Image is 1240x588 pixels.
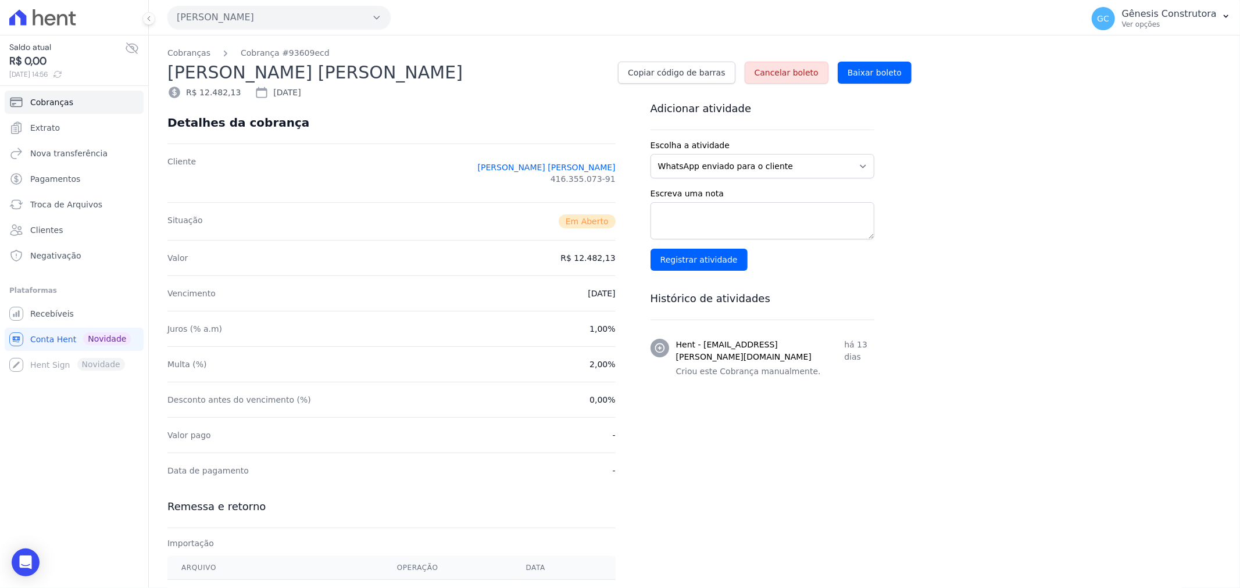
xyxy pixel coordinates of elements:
[167,252,188,264] dt: Valor
[30,173,80,185] span: Pagamentos
[167,465,249,476] dt: Data de pagamento
[30,224,63,236] span: Clientes
[9,53,125,69] span: R$ 0,00
[5,91,144,114] a: Cobranças
[589,323,615,335] dd: 1,00%
[560,252,615,264] dd: R$ 12.482,13
[167,500,616,514] h3: Remessa e retorno
[9,41,125,53] span: Saldo atual
[5,302,144,325] a: Recebíveis
[167,59,609,85] h2: [PERSON_NAME] [PERSON_NAME]
[755,67,819,78] span: Cancelar boleto
[30,199,102,210] span: Troca de Arquivos
[167,214,203,228] dt: Situação
[167,394,311,406] dt: Desconto antes do vencimento (%)
[30,250,81,261] span: Negativação
[167,556,383,580] th: Arquivo
[167,537,616,549] div: Importação
[30,122,60,134] span: Extrato
[512,556,616,580] th: Data
[5,244,144,267] a: Negativação
[9,91,139,377] nav: Sidebar
[651,188,874,200] label: Escreva uma nota
[12,548,40,576] div: Open Intercom Messenger
[651,102,874,116] h3: Adicionar atividade
[676,339,845,363] h3: Hent - [EMAIL_ADDRESS][PERSON_NAME][DOMAIN_NAME]
[5,142,144,165] a: Nova transferência
[9,69,125,80] span: [DATE] 14:56
[9,284,139,297] div: Plataformas
[167,6,391,29] button: [PERSON_NAME]
[1122,20,1217,29] p: Ver opções
[30,148,108,159] span: Nova transferência
[5,328,144,351] a: Conta Hent Novidade
[5,193,144,216] a: Troca de Arquivos
[30,308,74,320] span: Recebíveis
[589,358,615,370] dd: 2,00%
[167,323,222,335] dt: Juros (% a.m)
[588,288,615,299] dd: [DATE]
[167,288,216,299] dt: Vencimento
[478,162,616,173] a: [PERSON_NAME] [PERSON_NAME]
[848,67,902,78] span: Baixar boleto
[651,292,874,306] h3: Histórico de atividades
[844,339,874,363] p: há 13 dias
[241,47,330,59] a: Cobrança #93609ecd
[167,47,1221,59] nav: Breadcrumb
[5,218,144,242] a: Clientes
[167,85,241,99] div: R$ 12.482,13
[167,358,207,370] dt: Multa (%)
[30,96,73,108] span: Cobranças
[5,167,144,191] a: Pagamentos
[1097,15,1109,23] span: GC
[30,334,76,345] span: Conta Hent
[676,365,874,378] p: Criou este Cobrança manualmente.
[838,62,912,84] a: Baixar boleto
[613,465,616,476] dd: -
[255,85,301,99] div: [DATE]
[167,156,196,191] dt: Cliente
[83,332,131,345] span: Novidade
[5,116,144,139] a: Extrato
[613,429,616,441] dd: -
[618,62,735,84] a: Copiar código de barras
[651,139,874,152] label: Escolha a atividade
[589,394,615,406] dd: 0,00%
[167,429,211,441] dt: Valor pago
[559,214,616,228] span: Em Aberto
[167,116,309,130] div: Detalhes da cobrança
[745,62,828,84] a: Cancelar boleto
[551,173,616,185] span: 416.355.073-91
[383,556,512,580] th: Operação
[1122,8,1217,20] p: Gênesis Construtora
[1082,2,1240,35] button: GC Gênesis Construtora Ver opções
[167,47,210,59] a: Cobranças
[628,67,725,78] span: Copiar código de barras
[651,249,748,271] input: Registrar atividade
